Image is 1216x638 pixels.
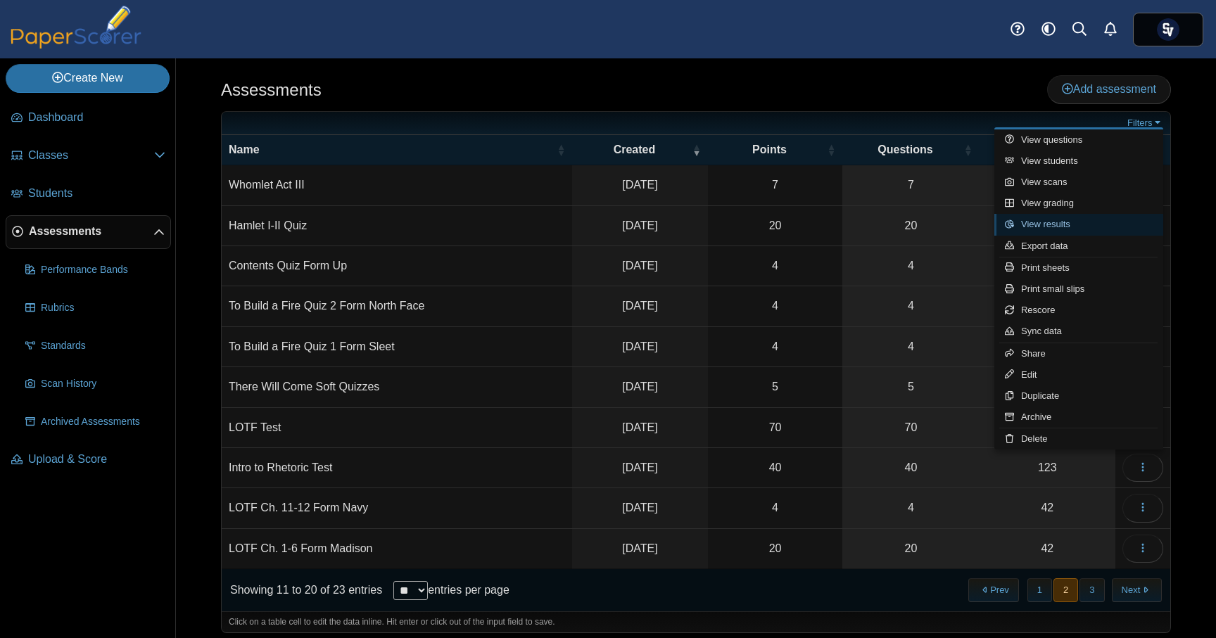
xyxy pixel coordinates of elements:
[980,246,1115,286] a: 21
[994,364,1163,385] a: Edit
[20,291,171,325] a: Rubrics
[20,253,171,287] a: Performance Bands
[1027,578,1052,601] button: 1
[842,327,979,366] a: 4
[994,257,1163,279] a: Print sheets
[994,151,1163,172] a: View students
[29,224,153,239] span: Assessments
[827,143,835,157] span: Points : Activate to sort
[222,246,572,286] td: Contents Quiz Form Up
[222,408,572,448] td: LOTF Test
[20,367,171,401] a: Scan History
[222,367,572,407] td: There Will Come Soft Quizzes
[842,408,979,447] a: 70
[6,443,171,477] a: Upload & Score
[6,101,171,135] a: Dashboard
[428,584,509,596] label: entries per page
[968,578,1018,601] button: Previous
[20,329,171,363] a: Standards
[980,286,1115,326] a: 20
[20,405,171,439] a: Archived Assessments
[994,428,1163,449] a: Delete
[1095,14,1126,45] a: Alerts
[41,377,165,391] span: Scan History
[222,569,382,611] div: Showing 11 to 20 of 23 entries
[994,193,1163,214] a: View grading
[28,452,165,467] span: Upload & Score
[708,206,843,246] td: 20
[222,327,572,367] td: To Build a Fire Quiz 1 Form Sleet
[980,408,1115,447] a: 41
[994,129,1163,151] a: View questions
[708,529,843,569] td: 20
[708,327,843,367] td: 4
[1062,83,1156,95] span: Add assessment
[622,502,657,513] time: Sep 16, 2024 at 5:28 PM
[41,339,165,353] span: Standards
[28,148,154,163] span: Classes
[222,206,572,246] td: Hamlet I-II Quiz
[622,260,657,272] time: Oct 20, 2024 at 4:09 PM
[622,340,657,352] time: Oct 9, 2024 at 4:57 PM
[1124,116,1167,130] a: Filters
[708,448,843,488] td: 40
[222,529,572,569] td: LOTF Ch. 1-6 Form Madison
[222,286,572,326] td: To Build a Fire Quiz 2 Form North Face
[1157,18,1179,41] img: ps.PvyhDibHWFIxMkTk
[222,165,572,205] td: Whomlet Act III
[6,215,171,249] a: Assessments
[964,143,973,157] span: Questions : Activate to sort
[994,300,1163,321] a: Rescore
[1079,578,1104,601] button: 3
[980,206,1115,245] a: 62
[1053,578,1078,601] button: 2
[980,367,1115,407] a: 21
[842,286,979,326] a: 4
[980,488,1115,528] a: 42
[579,142,690,158] span: Created
[708,246,843,286] td: 4
[41,415,165,429] span: Archived Assessments
[1157,18,1179,41] span: Chris Paolelli
[715,142,825,158] span: Points
[6,6,146,49] img: PaperScorer
[849,142,961,158] span: Questions
[692,143,701,157] span: Created : Activate to remove sorting
[842,206,979,245] a: 20
[842,448,979,487] a: 40
[222,611,1170,632] div: Click on a table cell to edit the data inline. Hit enter or click out of the input field to save.
[980,529,1115,568] a: 42
[967,578,1162,601] nav: pagination
[708,367,843,407] td: 5
[41,263,165,277] span: Performance Bands
[6,177,171,211] a: Students
[222,448,572,488] td: Intro to Rhetoric Test
[1112,578,1162,601] button: Next
[842,367,979,407] a: 5
[980,448,1115,487] a: 123
[994,407,1163,428] a: Archive
[622,421,657,433] time: Sep 20, 2024 at 5:54 PM
[622,300,657,312] time: Oct 10, 2024 at 3:39 PM
[28,186,165,201] span: Students
[708,165,843,205] td: 7
[622,461,657,473] time: Sep 18, 2024 at 3:53 PM
[708,408,843,448] td: 70
[1133,13,1203,46] a: ps.PvyhDibHWFIxMkTk
[842,529,979,568] a: 20
[987,142,1097,158] span: Students
[622,179,657,191] time: Oct 25, 2024 at 10:37 AM
[708,488,843,528] td: 4
[980,165,1115,205] a: 38
[622,381,657,393] time: Oct 7, 2024 at 3:14 PM
[622,219,657,231] time: Oct 21, 2024 at 11:24 AM
[842,488,979,528] a: 4
[842,246,979,286] a: 4
[6,64,170,92] a: Create New
[222,488,572,528] td: LOTF Ch. 11-12 Form Navy
[6,139,171,173] a: Classes
[994,321,1163,342] a: Sync data
[221,78,322,102] h1: Assessments
[994,343,1163,364] a: Share
[557,143,565,157] span: Name : Activate to sort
